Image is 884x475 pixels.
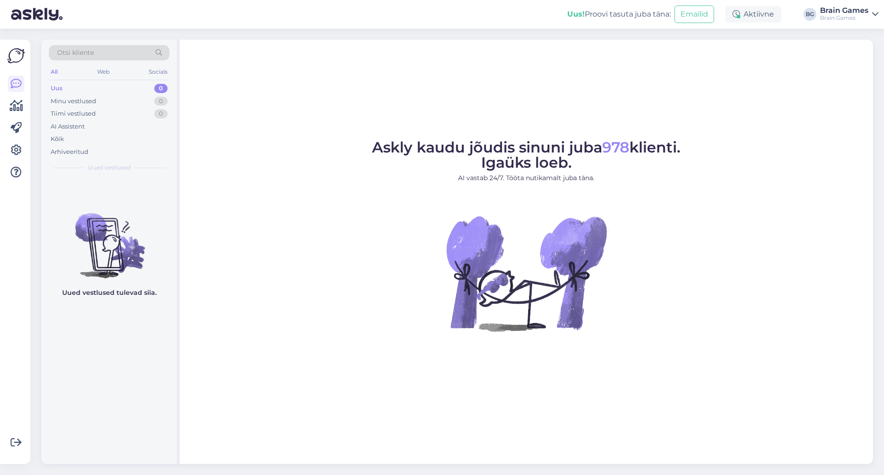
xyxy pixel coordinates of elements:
div: All [49,66,59,78]
p: Uued vestlused tulevad siia. [62,288,157,298]
span: Askly kaudu jõudis sinuni juba klienti. Igaüks loeb. [372,138,680,171]
img: No Chat active [443,190,609,356]
div: Aktiivne [725,6,781,23]
div: Brain Games [820,14,868,22]
p: AI vastab 24/7. Tööta nutikamalt juba täna. [372,173,680,183]
div: Proovi tasuta juba täna: [567,9,671,20]
img: No chats [41,197,177,280]
b: Uus! [567,10,585,18]
div: AI Assistent [51,122,85,131]
img: Askly Logo [7,47,25,65]
div: Minu vestlused [51,97,96,106]
div: 0 [154,97,168,106]
button: Emailid [675,6,714,23]
div: Brain Games [820,7,868,14]
a: Brain GamesBrain Games [820,7,878,22]
span: Otsi kliente [57,48,94,58]
div: BG [803,8,816,21]
div: 0 [154,84,168,93]
div: Tiimi vestlused [51,109,96,118]
span: Uued vestlused [88,164,131,172]
div: Arhiveeritud [51,147,88,157]
span: 978 [602,138,629,156]
div: Web [95,66,111,78]
div: 0 [154,109,168,118]
div: Socials [147,66,169,78]
div: Uus [51,84,63,93]
div: Kõik [51,135,64,144]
